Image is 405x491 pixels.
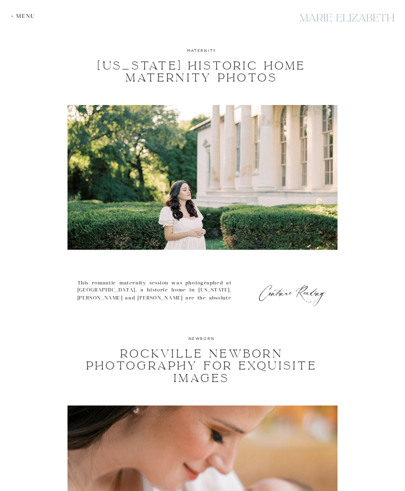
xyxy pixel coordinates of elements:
[97,58,305,85] a: [US_STATE] Historic Home Maternity Photos
[257,286,328,295] a: Continue Reading
[188,336,215,341] a: newborn
[11,12,39,19] div: + Menu
[77,279,231,332] p: This romantic maternity session was photographed at [GEOGRAPHIC_DATA], a historic home in [US_STA...
[86,347,317,385] a: Rockville Newborn Photography for Exquisite Images
[187,48,216,53] a: maternity
[67,105,337,250] img: A Pregnant Mother In A Long Pink Gown Stands In Front Of Riversdale Manor In Maryland During Her ...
